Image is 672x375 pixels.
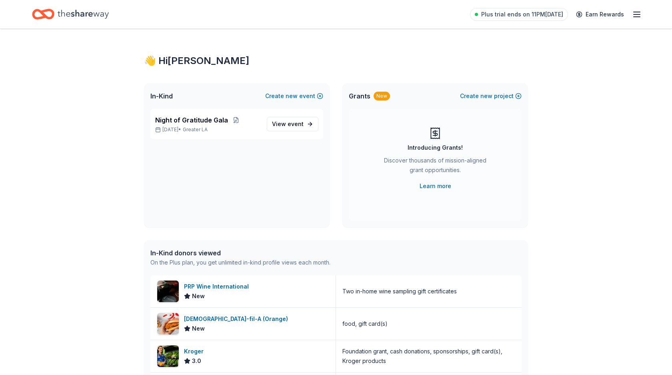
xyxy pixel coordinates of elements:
span: event [288,120,304,127]
div: Kroger [184,347,207,356]
img: Image for Kroger [157,345,179,367]
div: On the Plus plan, you get unlimited in-kind profile views each month. [150,258,330,267]
img: Image for Chick-fil-A (Orange) [157,313,179,335]
img: Image for PRP Wine International [157,281,179,302]
a: Plus trial ends on 11PM[DATE] [470,8,568,21]
div: New [374,92,390,100]
span: New [192,324,205,333]
span: new [480,91,492,101]
span: New [192,291,205,301]
a: Earn Rewards [571,7,629,22]
button: Createnewproject [460,91,522,101]
a: View event [267,117,318,131]
span: 3.0 [192,356,201,366]
button: Createnewevent [265,91,323,101]
span: Grants [349,91,370,101]
div: 👋 Hi [PERSON_NAME] [144,54,528,67]
span: Greater LA [183,126,208,133]
div: Introducing Grants! [408,143,463,152]
span: View [272,119,304,129]
div: Discover thousands of mission-aligned grant opportunities. [381,156,490,178]
span: Plus trial ends on 11PM[DATE] [481,10,563,19]
div: [DEMOGRAPHIC_DATA]-fil-A (Orange) [184,314,291,324]
div: PRP Wine International [184,282,252,291]
div: Foundation grant, cash donations, sponsorships, gift card(s), Kroger products [342,347,515,366]
a: Home [32,5,109,24]
span: Night of Gratitude Gala [155,115,228,125]
div: Two in-home wine sampling gift certificates [342,287,457,296]
span: new [286,91,298,101]
div: food, gift card(s) [342,319,388,329]
p: [DATE] • [155,126,260,133]
div: In-Kind donors viewed [150,248,330,258]
span: In-Kind [150,91,173,101]
a: Learn more [420,181,451,191]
